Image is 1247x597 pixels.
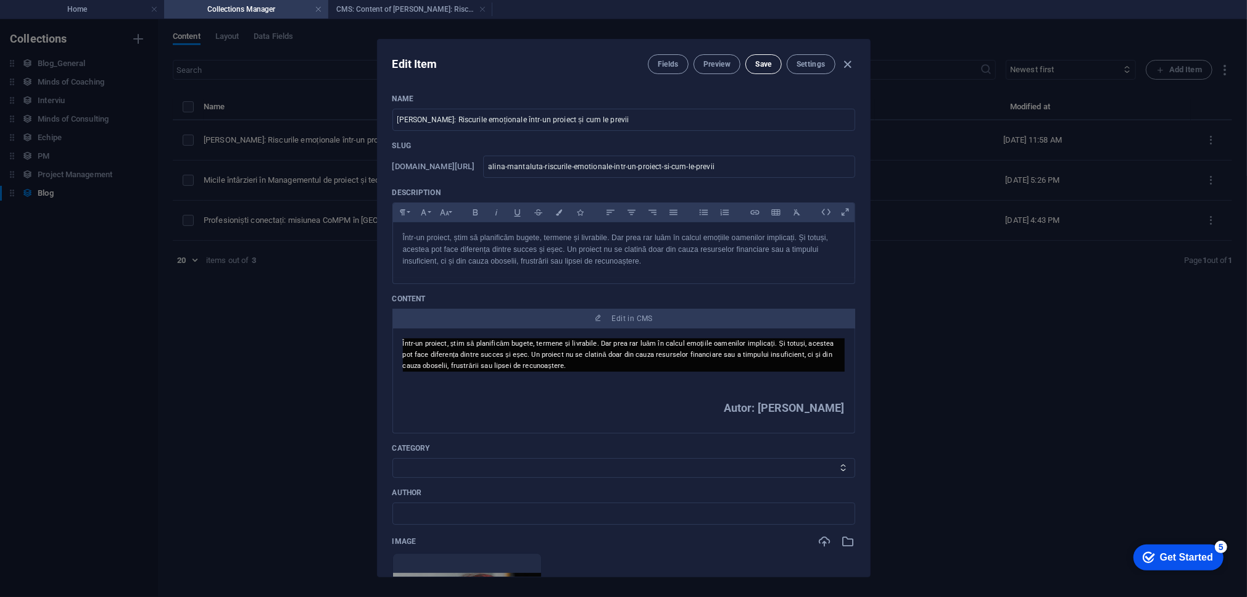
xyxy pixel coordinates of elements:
[715,204,735,220] button: Ordered List
[648,54,689,74] button: Fields
[724,401,845,414] span: Autor: [PERSON_NAME]
[10,6,100,32] div: Get Started 5 items remaining, 0% complete
[703,59,731,69] span: Preview
[392,57,437,72] h2: Edit Item
[664,204,684,220] button: Align Justify
[745,54,781,74] button: Save
[797,59,826,69] span: Settings
[842,535,855,548] i: Select from file manager or stock photos
[571,204,590,220] button: Icons
[392,536,416,546] p: Image
[787,204,807,220] button: Clear Formatting
[766,204,786,220] button: Insert Table
[612,314,653,324] span: Edit in CMS
[392,141,855,151] p: Slug
[466,204,486,220] button: Bold (Ctrl+B)
[392,309,855,328] button: Edit in CMS
[643,204,663,220] button: Align Right
[328,2,492,16] h4: CMS: Content of [PERSON_NAME]: Riscurile ...
[392,188,855,198] p: Description
[694,204,714,220] button: Unordered List
[164,2,328,16] h4: Collections Manager
[393,204,413,220] button: Paragraph Format
[787,54,835,74] button: Settings
[403,232,845,268] p: Într-un proiect, știm să planificăm bugete, termene și livrabile. Dar prea rar luăm în calcul emo...
[508,204,528,220] button: Underline (Ctrl+U)
[835,202,855,222] i: Open as overlay
[392,159,475,174] h6: [DOMAIN_NAME][URL]
[529,204,549,220] button: Strikethrough
[91,2,104,15] div: 5
[392,488,855,498] p: Author
[745,204,765,220] button: Insert Link
[755,59,771,69] span: Save
[403,340,834,370] span: Într-un proiect, știm să planificăm bugete, termene și livrabile. Dar prea rar luăm în calcul emo...
[816,202,835,222] i: Edit HTML
[487,204,507,220] button: Italic (Ctrl+I)
[694,54,740,74] button: Preview
[435,204,455,220] button: Font Size
[392,443,855,453] p: Category
[392,294,855,304] p: Content
[622,204,642,220] button: Align Center
[414,204,434,220] button: Font Family
[658,59,679,69] span: Fields
[392,94,855,104] p: Name
[550,204,570,220] button: Colors
[36,14,89,25] div: Get Started
[601,204,621,220] button: Align Left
